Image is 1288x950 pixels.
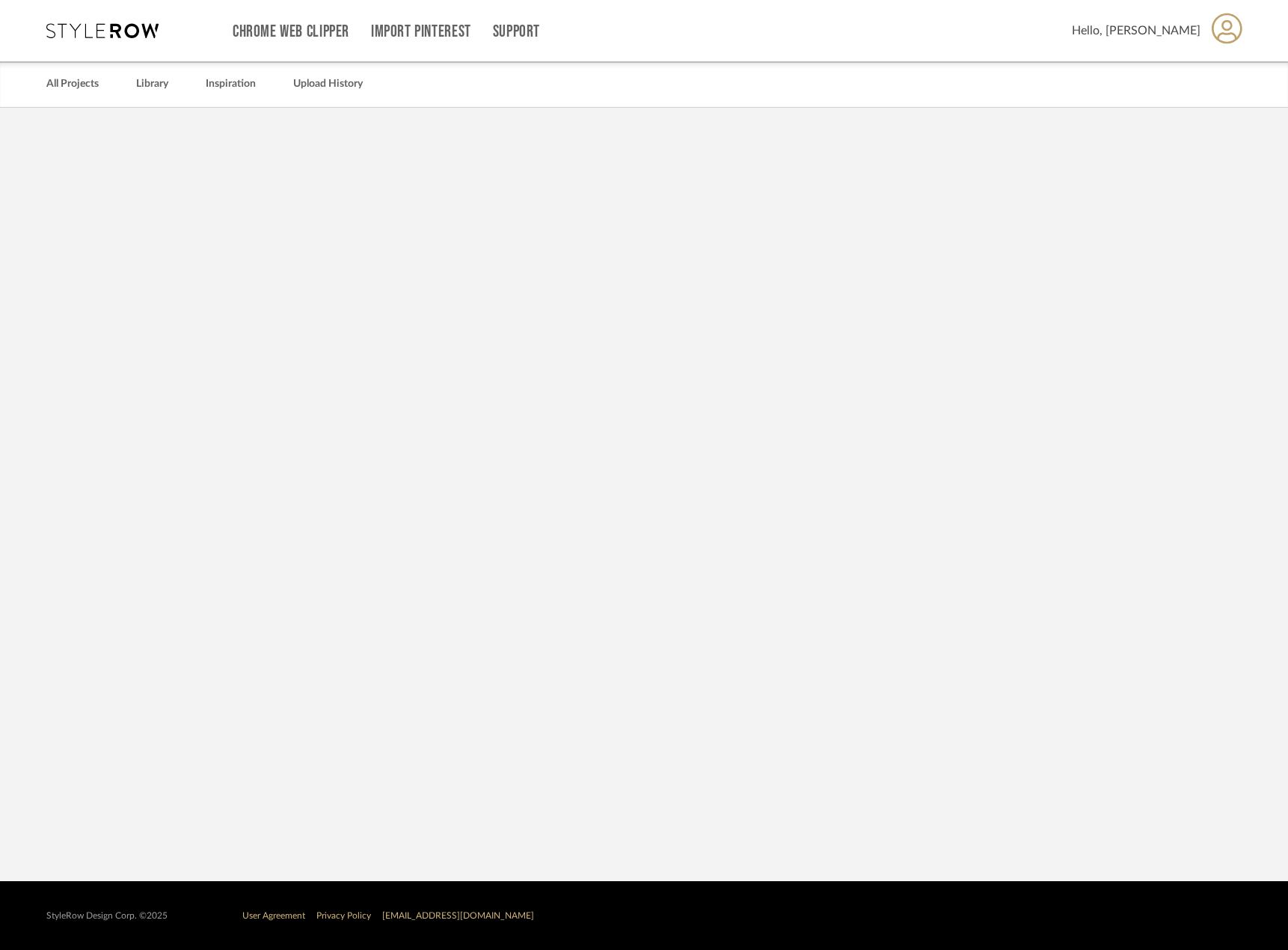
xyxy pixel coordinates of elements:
span: Hello, [PERSON_NAME] [1072,22,1200,40]
a: User Agreement [242,911,305,920]
a: [EMAIL_ADDRESS][DOMAIN_NAME] [382,911,534,920]
a: Chrome Web Clipper [233,25,349,38]
a: Upload History [293,74,363,94]
a: Privacy Policy [316,911,371,920]
a: Inspiration [206,74,256,94]
a: Library [136,74,168,94]
a: All Projects [46,74,99,94]
a: Support [493,25,540,38]
a: Import Pinterest [371,25,471,38]
div: StyleRow Design Corp. ©2025 [46,910,168,922]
